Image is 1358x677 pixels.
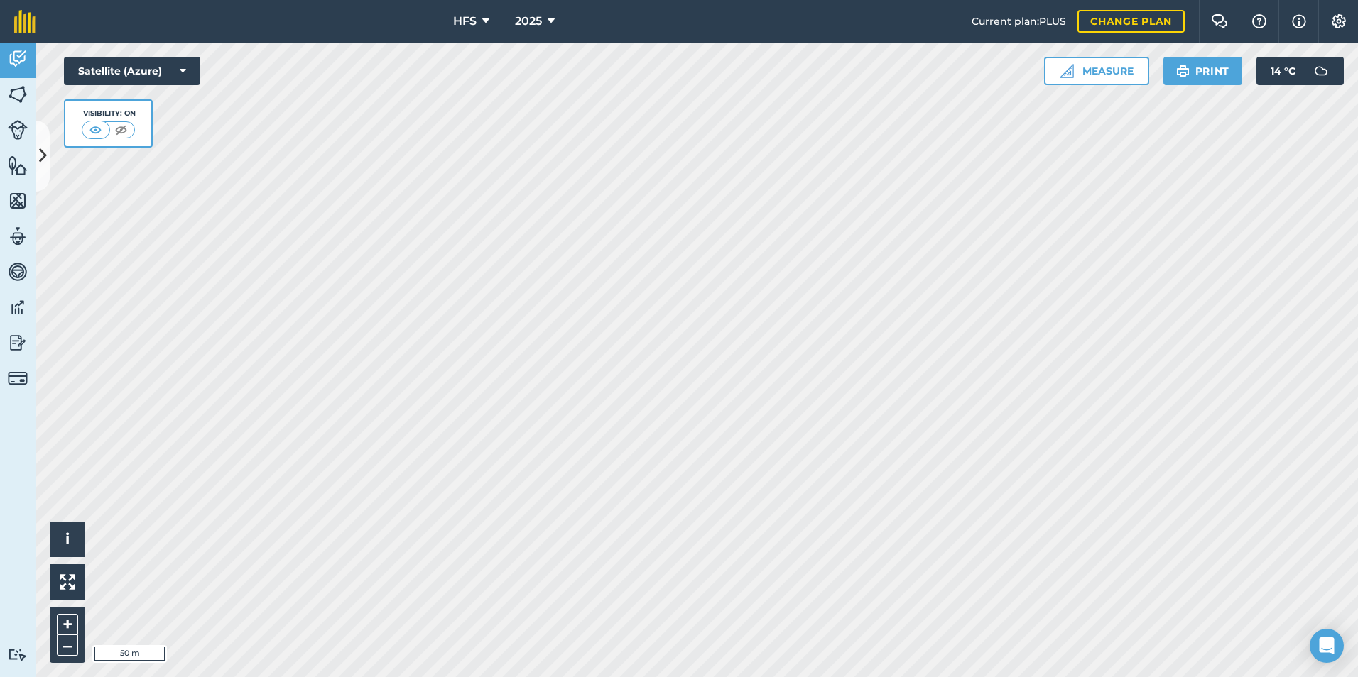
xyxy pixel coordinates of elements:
img: svg+xml;base64,PHN2ZyB4bWxucz0iaHR0cDovL3d3dy53My5vcmcvMjAwMC9zdmciIHdpZHRoPSIxNyIgaGVpZ2h0PSIxNy... [1292,13,1306,30]
button: Satellite (Azure) [64,57,200,85]
img: A question mark icon [1251,14,1268,28]
span: 2025 [515,13,542,30]
img: svg+xml;base64,PHN2ZyB4bWxucz0iaHR0cDovL3d3dy53My5vcmcvMjAwMC9zdmciIHdpZHRoPSI1MCIgaGVpZ2h0PSI0MC... [112,123,130,137]
button: Measure [1044,57,1149,85]
button: Print [1163,57,1243,85]
img: svg+xml;base64,PD94bWwgdmVyc2lvbj0iMS4wIiBlbmNvZGluZz0idXRmLTgiPz4KPCEtLSBHZW5lcmF0b3I6IEFkb2JlIE... [8,368,28,388]
img: A cog icon [1330,14,1347,28]
img: fieldmargin Logo [14,10,36,33]
img: Two speech bubbles overlapping with the left bubble in the forefront [1211,14,1228,28]
span: Current plan : PLUS [972,13,1066,29]
span: i [65,530,70,548]
div: Visibility: On [82,108,136,119]
button: + [57,614,78,635]
img: Ruler icon [1060,64,1074,78]
img: svg+xml;base64,PHN2ZyB4bWxucz0iaHR0cDovL3d3dy53My5vcmcvMjAwMC9zdmciIHdpZHRoPSIxOSIgaGVpZ2h0PSIyNC... [1176,62,1190,79]
button: – [57,635,78,656]
img: svg+xml;base64,PHN2ZyB4bWxucz0iaHR0cDovL3d3dy53My5vcmcvMjAwMC9zdmciIHdpZHRoPSI1NiIgaGVpZ2h0PSI2MC... [8,84,28,105]
button: i [50,522,85,557]
img: svg+xml;base64,PD94bWwgdmVyc2lvbj0iMS4wIiBlbmNvZGluZz0idXRmLTgiPz4KPCEtLSBHZW5lcmF0b3I6IEFkb2JlIE... [8,332,28,353]
span: HFS [453,13,477,30]
img: Four arrows, one pointing top left, one top right, one bottom right and the last bottom left [60,574,75,590]
div: Open Intercom Messenger [1310,629,1344,663]
span: 14 ° C [1271,57,1295,85]
img: svg+xml;base64,PD94bWwgdmVyc2lvbj0iMS4wIiBlbmNvZGluZz0idXRmLTgiPz4KPCEtLSBHZW5lcmF0b3I6IEFkb2JlIE... [8,261,28,282]
img: svg+xml;base64,PD94bWwgdmVyc2lvbj0iMS4wIiBlbmNvZGluZz0idXRmLTgiPz4KPCEtLSBHZW5lcmF0b3I6IEFkb2JlIE... [8,648,28,661]
a: Change plan [1077,10,1185,33]
img: svg+xml;base64,PHN2ZyB4bWxucz0iaHR0cDovL3d3dy53My5vcmcvMjAwMC9zdmciIHdpZHRoPSI1MCIgaGVpZ2h0PSI0MC... [87,123,104,137]
img: svg+xml;base64,PD94bWwgdmVyc2lvbj0iMS4wIiBlbmNvZGluZz0idXRmLTgiPz4KPCEtLSBHZW5lcmF0b3I6IEFkb2JlIE... [8,226,28,247]
img: svg+xml;base64,PD94bWwgdmVyc2lvbj0iMS4wIiBlbmNvZGluZz0idXRmLTgiPz4KPCEtLSBHZW5lcmF0b3I6IEFkb2JlIE... [1307,57,1335,85]
img: svg+xml;base64,PD94bWwgdmVyc2lvbj0iMS4wIiBlbmNvZGluZz0idXRmLTgiPz4KPCEtLSBHZW5lcmF0b3I6IEFkb2JlIE... [8,48,28,70]
button: 14 °C [1256,57,1344,85]
img: svg+xml;base64,PHN2ZyB4bWxucz0iaHR0cDovL3d3dy53My5vcmcvMjAwMC9zdmciIHdpZHRoPSI1NiIgaGVpZ2h0PSI2MC... [8,190,28,211]
img: svg+xml;base64,PD94bWwgdmVyc2lvbj0iMS4wIiBlbmNvZGluZz0idXRmLTgiPz4KPCEtLSBHZW5lcmF0b3I6IEFkb2JlIE... [8,120,28,140]
img: svg+xml;base64,PD94bWwgdmVyc2lvbj0iMS4wIiBlbmNvZGluZz0idXRmLTgiPz4KPCEtLSBHZW5lcmF0b3I6IEFkb2JlIE... [8,297,28,318]
img: svg+xml;base64,PHN2ZyB4bWxucz0iaHR0cDovL3d3dy53My5vcmcvMjAwMC9zdmciIHdpZHRoPSI1NiIgaGVpZ2h0PSI2MC... [8,155,28,176]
